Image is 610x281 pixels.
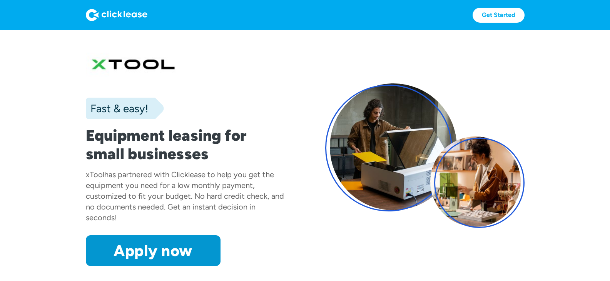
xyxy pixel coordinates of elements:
[86,170,284,222] div: has partnered with Clicklease to help you get the equipment you need for a low monthly payment, c...
[86,170,104,179] div: xTool
[473,8,525,23] a: Get Started
[86,101,148,116] div: Fast & easy!
[86,9,147,21] img: Logo
[86,126,285,163] h1: Equipment leasing for small businesses
[86,235,221,266] a: Apply now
